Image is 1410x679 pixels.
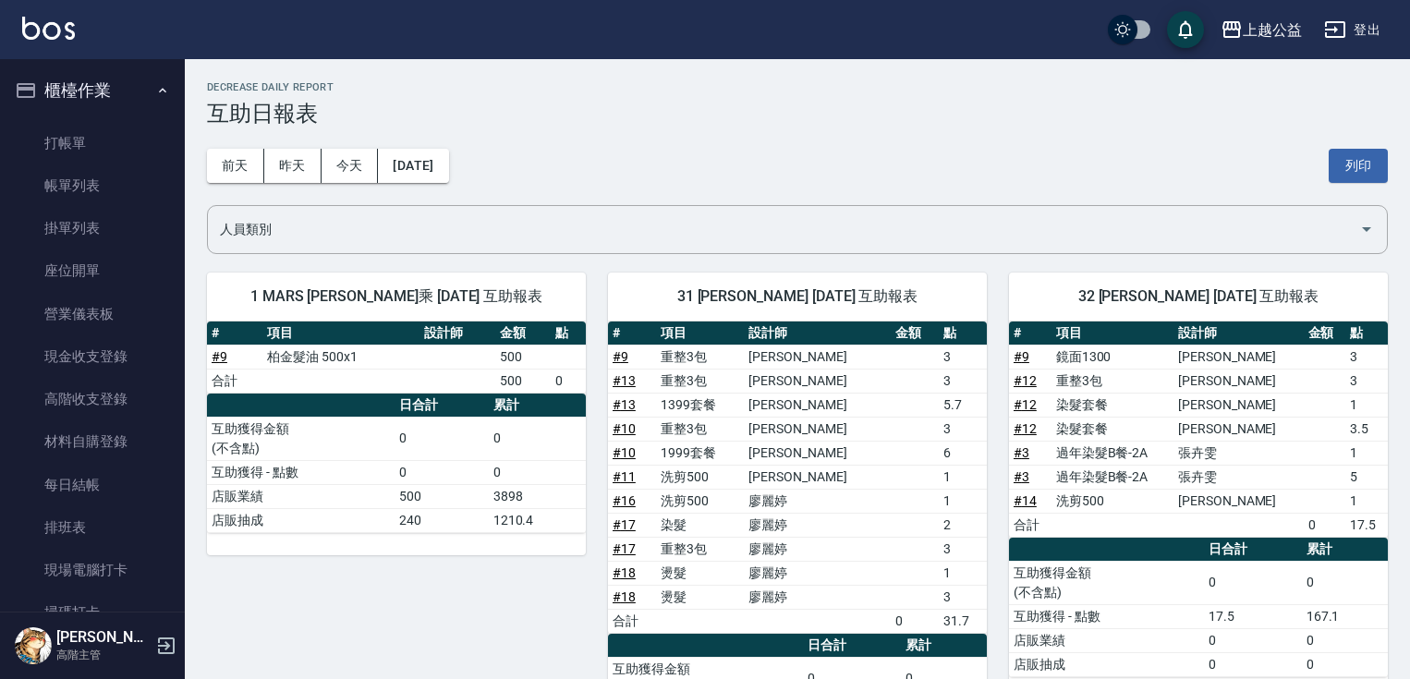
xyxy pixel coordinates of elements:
th: 點 [939,321,987,346]
td: [PERSON_NAME] [744,441,891,465]
th: 累計 [489,394,586,418]
td: 1 [1345,489,1388,513]
td: [PERSON_NAME] [1173,417,1303,441]
td: 張卉雯 [1173,465,1303,489]
td: 過年染髮B餐-2A [1051,441,1173,465]
button: [DATE] [378,149,448,183]
td: 17.5 [1204,604,1302,628]
th: 設計師 [744,321,891,346]
td: 染髮 [656,513,744,537]
td: 1 [1345,393,1388,417]
td: 0 [395,417,489,460]
table: a dense table [608,321,987,634]
th: 項目 [656,321,744,346]
a: 排班表 [7,506,177,549]
a: #12 [1014,421,1037,436]
span: 1 MARS [PERSON_NAME]乘 [DATE] 互助報表 [229,287,564,306]
table: a dense table [1009,321,1388,538]
th: 日合計 [1204,538,1302,562]
a: 高階收支登錄 [7,378,177,420]
td: 17.5 [1345,513,1388,537]
a: #10 [613,445,636,460]
a: #12 [1014,397,1037,412]
a: 現場電腦打卡 [7,549,177,591]
a: #13 [613,373,636,388]
button: 登出 [1317,13,1388,47]
td: [PERSON_NAME] [744,465,891,489]
td: 燙髮 [656,585,744,609]
td: 店販業績 [207,484,395,508]
td: 柏金髮油 500x1 [262,345,419,369]
td: 500 [495,345,551,369]
th: # [1009,321,1051,346]
td: 過年染髮B餐-2A [1051,465,1173,489]
th: 項目 [1051,321,1173,346]
td: 0 [551,369,586,393]
th: # [608,321,656,346]
td: 2 [939,513,987,537]
td: 1 [939,489,987,513]
td: [PERSON_NAME] [1173,393,1303,417]
img: Logo [22,17,75,40]
td: 5.7 [939,393,987,417]
td: 0 [891,609,939,633]
td: 互助獲得 - 點數 [207,460,395,484]
td: 500 [395,484,489,508]
td: 31.7 [939,609,987,633]
td: [PERSON_NAME] [1173,369,1303,393]
td: 重整3包 [656,345,744,369]
td: 廖麗婷 [744,561,891,585]
a: 帳單列表 [7,164,177,207]
td: 染髮套餐 [1051,393,1173,417]
td: 240 [395,508,489,532]
td: 3 [939,369,987,393]
button: 昨天 [264,149,322,183]
td: 0 [1204,561,1302,604]
td: 0 [395,460,489,484]
td: 3 [939,345,987,369]
td: 0 [1304,513,1346,537]
button: 上越公益 [1213,11,1309,49]
a: #9 [1014,349,1029,364]
td: 店販業績 [1009,628,1204,652]
button: 今天 [322,149,379,183]
th: 累計 [1302,538,1388,562]
a: 每日結帳 [7,464,177,506]
button: Open [1352,214,1381,244]
td: 合計 [1009,513,1051,537]
th: 設計師 [419,321,495,346]
span: 31 [PERSON_NAME] [DATE] 互助報表 [630,287,965,306]
table: a dense table [1009,538,1388,677]
td: 3 [1345,369,1388,393]
td: 1 [1345,441,1388,465]
td: 店販抽成 [1009,652,1204,676]
td: 0 [489,417,586,460]
td: 0 [489,460,586,484]
button: 前天 [207,149,264,183]
button: save [1167,11,1204,48]
a: #14 [1014,493,1037,508]
td: 0 [1302,628,1388,652]
td: 合計 [207,369,262,393]
td: 0 [1302,561,1388,604]
h3: 互助日報表 [207,101,1388,127]
td: 3 [939,417,987,441]
td: 互助獲得金額 (不含點) [207,417,395,460]
a: #3 [1014,469,1029,484]
a: #18 [613,565,636,580]
th: 金額 [495,321,551,346]
a: #10 [613,421,636,436]
td: 重整3包 [656,369,744,393]
td: 0 [1204,628,1302,652]
td: 3 [939,537,987,561]
td: 1399套餐 [656,393,744,417]
a: #12 [1014,373,1037,388]
td: 167.1 [1302,604,1388,628]
td: 1 [939,465,987,489]
th: 累計 [901,634,987,658]
div: 上越公益 [1243,18,1302,42]
th: 點 [551,321,586,346]
a: 掛單列表 [7,207,177,249]
a: #3 [1014,445,1029,460]
th: 設計師 [1173,321,1303,346]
